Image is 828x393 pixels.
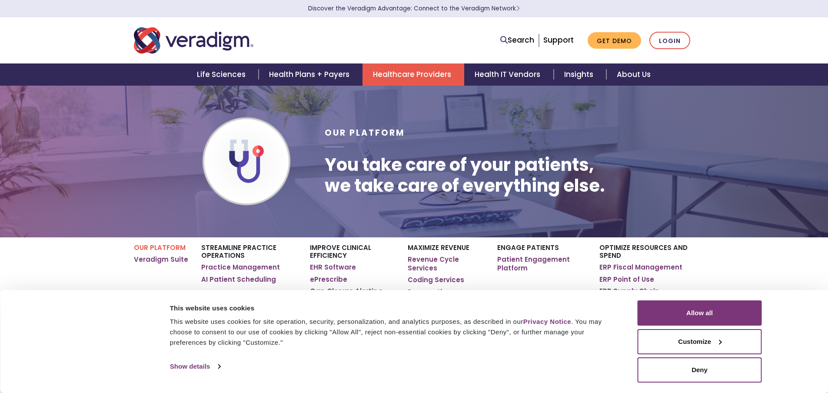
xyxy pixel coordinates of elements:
[464,63,553,86] a: Health IT Vendors
[516,4,520,13] span: Learn More
[308,4,520,13] a: Discover the Veradigm Advantage: Connect to the Veradigm NetworkLearn More
[362,63,464,86] a: Healthcare Providers
[325,127,405,139] span: Our Platform
[523,318,571,325] a: Privacy Notice
[408,255,484,272] a: Revenue Cycle Services
[325,154,605,196] h1: You take care of your patients, we take care of everything else.
[543,35,574,45] a: Support
[599,287,659,296] a: ERP Supply Chain
[310,263,356,272] a: EHR Software
[408,276,464,284] a: Coding Services
[134,26,253,55] img: Veradigm logo
[638,329,762,354] button: Customize
[408,288,484,305] a: Payerpath Clearinghouse
[497,255,586,272] a: Patient Engagement Platform
[170,303,618,313] div: This website uses cookies
[599,275,654,284] a: ERP Point of Use
[170,360,220,373] a: Show details
[259,63,362,86] a: Health Plans + Payers
[170,316,618,348] div: This website uses cookies for site operation, security, personalization, and analytics purposes, ...
[186,63,259,86] a: Life Sciences
[588,32,641,49] a: Get Demo
[599,263,682,272] a: ERP Fiscal Management
[500,34,534,46] a: Search
[310,287,382,296] a: Gap Closure Alerting
[606,63,661,86] a: About Us
[201,275,276,284] a: AI Patient Scheduling
[649,32,690,50] a: Login
[554,63,606,86] a: Insights
[638,300,762,326] button: Allow all
[310,275,347,284] a: ePrescribe
[638,357,762,383] button: Deny
[134,255,188,264] a: Veradigm Suite
[201,263,280,272] a: Practice Management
